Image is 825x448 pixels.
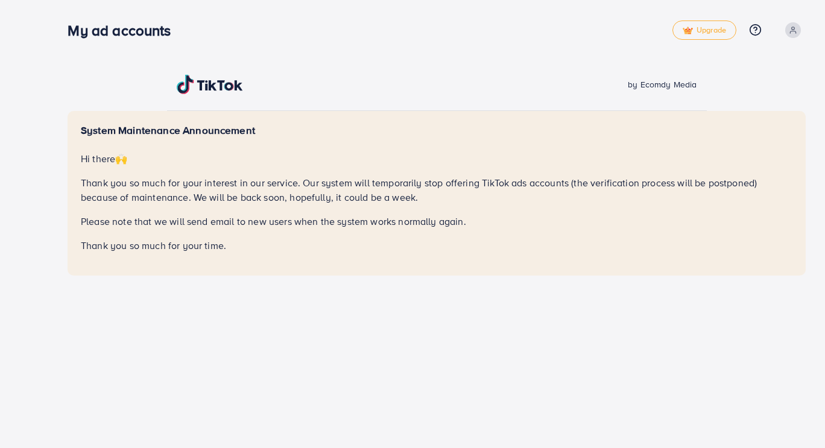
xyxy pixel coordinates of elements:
p: Hi there [81,151,792,166]
span: Upgrade [683,26,726,35]
h5: System Maintenance Announcement [81,124,792,137]
img: tick [683,27,693,35]
a: tickUpgrade [672,21,736,40]
p: Thank you so much for your interest in our service. Our system will temporarily stop offering Tik... [81,175,792,204]
p: Please note that we will send email to new users when the system works normally again. [81,214,792,229]
p: Thank you so much for your time. [81,238,792,253]
img: TikTok [177,75,243,94]
h3: My ad accounts [68,22,180,39]
span: 🙌 [115,152,127,165]
span: by Ecomdy Media [628,78,697,90]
